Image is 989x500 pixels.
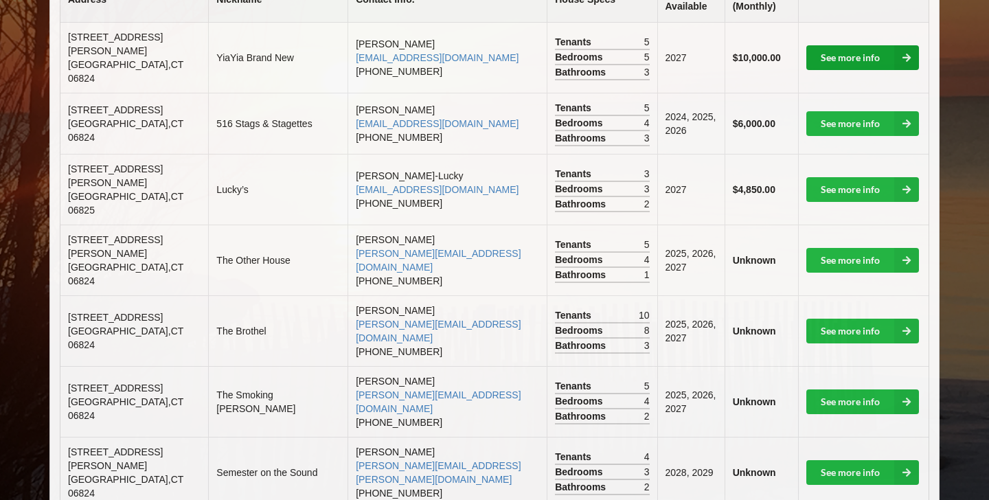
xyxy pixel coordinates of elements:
span: [STREET_ADDRESS] [68,104,163,115]
a: [PERSON_NAME][EMAIL_ADDRESS][PERSON_NAME][DOMAIN_NAME] [356,460,521,485]
a: See more info [806,248,919,273]
td: 2025, 2026, 2027 [657,225,725,295]
span: Tenants [555,35,595,49]
span: 8 [644,323,650,337]
span: [STREET_ADDRESS][PERSON_NAME] [68,32,163,56]
td: [PERSON_NAME] [PHONE_NUMBER] [348,366,547,437]
b: $4,850.00 [733,184,775,195]
a: [EMAIL_ADDRESS][DOMAIN_NAME] [356,52,519,63]
a: [EMAIL_ADDRESS][DOMAIN_NAME] [356,184,519,195]
a: [PERSON_NAME][EMAIL_ADDRESS][DOMAIN_NAME] [356,248,521,273]
td: 516 Stags & Stagettes [208,93,348,154]
a: See more info [806,177,919,202]
span: Tenants [555,238,595,251]
span: Bathrooms [555,197,609,211]
span: Bathrooms [555,409,609,423]
td: 2025, 2026, 2027 [657,366,725,437]
span: Bedrooms [555,182,606,196]
b: Unknown [733,396,776,407]
a: See more info [806,389,919,414]
span: 2 [644,409,650,423]
span: [STREET_ADDRESS][PERSON_NAME] [68,163,163,188]
td: [PERSON_NAME] [PHONE_NUMBER] [348,23,547,93]
span: [STREET_ADDRESS][PERSON_NAME] [68,446,163,471]
span: [STREET_ADDRESS][PERSON_NAME] [68,234,163,259]
span: 3 [644,131,650,145]
span: Tenants [555,308,595,322]
span: 3 [644,339,650,352]
span: Tenants [555,167,595,181]
a: See more info [806,460,919,485]
td: 2027 [657,23,725,93]
span: 5 [644,101,650,115]
span: 4 [644,116,650,130]
span: Bathrooms [555,480,609,494]
span: Bedrooms [555,253,606,266]
span: Tenants [555,379,595,393]
td: The Other House [208,225,348,295]
td: The Brothel [208,295,348,366]
span: [STREET_ADDRESS] [68,383,163,394]
td: [PERSON_NAME] [PHONE_NUMBER] [348,93,547,154]
span: [GEOGRAPHIC_DATA] , CT 06824 [68,396,183,421]
span: Bathrooms [555,131,609,145]
span: 5 [644,50,650,64]
span: 2 [644,480,650,494]
span: Bedrooms [555,465,606,479]
td: The Smoking [PERSON_NAME] [208,366,348,437]
td: [PERSON_NAME] [PHONE_NUMBER] [348,295,547,366]
span: Bathrooms [555,339,609,352]
td: 2025, 2026, 2027 [657,295,725,366]
b: Unknown [733,326,776,337]
span: 5 [644,35,650,49]
td: [PERSON_NAME] [PHONE_NUMBER] [348,225,547,295]
span: 2 [644,197,650,211]
span: 3 [644,167,650,181]
span: Tenants [555,450,595,464]
span: [GEOGRAPHIC_DATA] , CT 06825 [68,191,183,216]
span: 10 [639,308,650,322]
span: 3 [644,182,650,196]
span: Bathrooms [555,65,609,79]
b: Unknown [733,255,776,266]
span: 5 [644,238,650,251]
a: See more info [806,45,919,70]
span: 5 [644,379,650,393]
td: 2027 [657,154,725,225]
td: [PERSON_NAME]-Lucky [PHONE_NUMBER] [348,154,547,225]
b: Unknown [733,467,776,478]
span: 3 [644,465,650,479]
a: [PERSON_NAME][EMAIL_ADDRESS][DOMAIN_NAME] [356,319,521,343]
span: [GEOGRAPHIC_DATA] , CT 06824 [68,474,183,499]
span: Bedrooms [555,394,606,408]
a: See more info [806,111,919,136]
a: [PERSON_NAME][EMAIL_ADDRESS][DOMAIN_NAME] [356,389,521,414]
span: Bathrooms [555,268,609,282]
span: Bedrooms [555,50,606,64]
a: [EMAIL_ADDRESS][DOMAIN_NAME] [356,118,519,129]
span: 1 [644,268,650,282]
td: 2024, 2025, 2026 [657,93,725,154]
span: Tenants [555,101,595,115]
span: Bedrooms [555,116,606,130]
span: [GEOGRAPHIC_DATA] , CT 06824 [68,262,183,286]
b: $6,000.00 [733,118,775,129]
span: [GEOGRAPHIC_DATA] , CT 06824 [68,118,183,143]
span: 4 [644,253,650,266]
td: YiaYia Brand New [208,23,348,93]
span: 4 [644,450,650,464]
span: Bedrooms [555,323,606,337]
b: $10,000.00 [733,52,781,63]
span: 3 [644,65,650,79]
span: 4 [644,394,650,408]
a: See more info [806,319,919,343]
span: [GEOGRAPHIC_DATA] , CT 06824 [68,326,183,350]
span: [GEOGRAPHIC_DATA] , CT 06824 [68,59,183,84]
td: Lucky’s [208,154,348,225]
span: [STREET_ADDRESS] [68,312,163,323]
